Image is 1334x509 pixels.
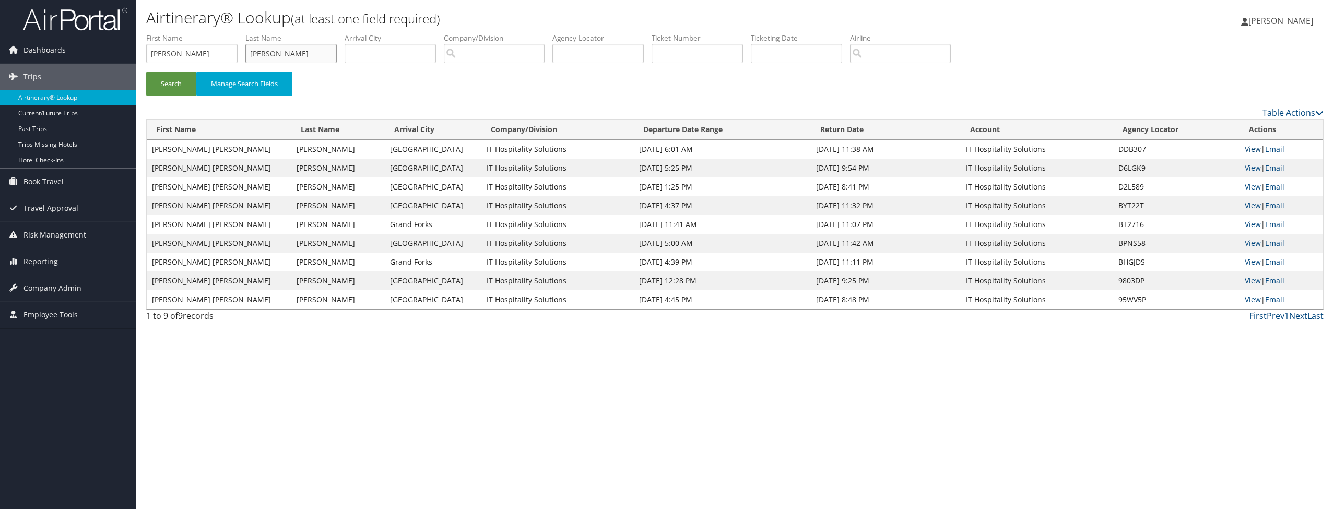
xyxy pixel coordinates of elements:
[23,7,127,31] img: airportal-logo.png
[1245,200,1261,210] a: View
[385,120,481,140] th: Arrival City: activate to sort column ascending
[1289,310,1307,322] a: Next
[1265,200,1284,210] a: Email
[147,253,291,271] td: [PERSON_NAME] [PERSON_NAME]
[1265,276,1284,286] a: Email
[1239,177,1323,196] td: |
[385,215,481,234] td: Grand Forks
[961,253,1114,271] td: IT Hospitality Solutions
[146,7,931,29] h1: Airtinerary® Lookup
[1245,219,1261,229] a: View
[1267,310,1284,322] a: Prev
[961,290,1114,309] td: IT Hospitality Solutions
[634,271,810,290] td: [DATE] 12:28 PM
[291,10,440,27] small: (at least one field required)
[811,120,961,140] th: Return Date: activate to sort column ascending
[1265,144,1284,154] a: Email
[1245,182,1261,192] a: View
[146,72,196,96] button: Search
[291,215,385,234] td: [PERSON_NAME]
[385,290,481,309] td: [GEOGRAPHIC_DATA]
[147,177,291,196] td: [PERSON_NAME] [PERSON_NAME]
[385,271,481,290] td: [GEOGRAPHIC_DATA]
[147,159,291,177] td: [PERSON_NAME] [PERSON_NAME]
[146,310,429,327] div: 1 to 9 of records
[1265,163,1284,173] a: Email
[291,177,385,196] td: [PERSON_NAME]
[291,253,385,271] td: [PERSON_NAME]
[1113,271,1239,290] td: 9803DP
[291,234,385,253] td: [PERSON_NAME]
[481,140,634,159] td: IT Hospitality Solutions
[961,215,1114,234] td: IT Hospitality Solutions
[1239,253,1323,271] td: |
[634,159,810,177] td: [DATE] 5:25 PM
[634,290,810,309] td: [DATE] 4:45 PM
[1239,140,1323,159] td: |
[1262,107,1324,119] a: Table Actions
[1239,159,1323,177] td: |
[1265,257,1284,267] a: Email
[811,177,961,196] td: [DATE] 8:41 PM
[961,177,1114,196] td: IT Hospitality Solutions
[385,159,481,177] td: [GEOGRAPHIC_DATA]
[961,271,1114,290] td: IT Hospitality Solutions
[1113,177,1239,196] td: D2L589
[481,271,634,290] td: IT Hospitality Solutions
[811,234,961,253] td: [DATE] 11:42 AM
[385,234,481,253] td: [GEOGRAPHIC_DATA]
[552,33,652,43] label: Agency Locator
[961,196,1114,215] td: IT Hospitality Solutions
[23,222,86,248] span: Risk Management
[147,290,291,309] td: [PERSON_NAME] [PERSON_NAME]
[961,140,1114,159] td: IT Hospitality Solutions
[196,72,292,96] button: Manage Search Fields
[481,215,634,234] td: IT Hospitality Solutions
[1239,234,1323,253] td: |
[481,253,634,271] td: IT Hospitality Solutions
[961,234,1114,253] td: IT Hospitality Solutions
[291,271,385,290] td: [PERSON_NAME]
[481,234,634,253] td: IT Hospitality Solutions
[1113,140,1239,159] td: DDB307
[1239,271,1323,290] td: |
[1239,215,1323,234] td: |
[1245,238,1261,248] a: View
[23,302,78,328] span: Employee Tools
[1307,310,1324,322] a: Last
[1265,238,1284,248] a: Email
[811,140,961,159] td: [DATE] 11:38 AM
[811,159,961,177] td: [DATE] 9:54 PM
[1245,163,1261,173] a: View
[481,290,634,309] td: IT Hospitality Solutions
[23,37,66,63] span: Dashboards
[811,253,961,271] td: [DATE] 11:11 PM
[481,196,634,215] td: IT Hospitality Solutions
[1249,310,1267,322] a: First
[1284,310,1289,322] a: 1
[961,159,1114,177] td: IT Hospitality Solutions
[146,33,245,43] label: First Name
[481,120,634,140] th: Company/Division
[634,215,810,234] td: [DATE] 11:41 AM
[178,310,183,322] span: 9
[1113,234,1239,253] td: BPNS58
[1239,290,1323,309] td: |
[291,290,385,309] td: [PERSON_NAME]
[481,177,634,196] td: IT Hospitality Solutions
[1239,120,1323,140] th: Actions
[1245,257,1261,267] a: View
[23,169,64,195] span: Book Travel
[147,215,291,234] td: [PERSON_NAME] [PERSON_NAME]
[634,177,810,196] td: [DATE] 1:25 PM
[1241,5,1324,37] a: [PERSON_NAME]
[1113,196,1239,215] td: BYT22T
[23,248,58,275] span: Reporting
[1245,294,1261,304] a: View
[23,275,81,301] span: Company Admin
[1245,144,1261,154] a: View
[1265,182,1284,192] a: Email
[634,140,810,159] td: [DATE] 6:01 AM
[291,140,385,159] td: [PERSON_NAME]
[634,253,810,271] td: [DATE] 4:39 PM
